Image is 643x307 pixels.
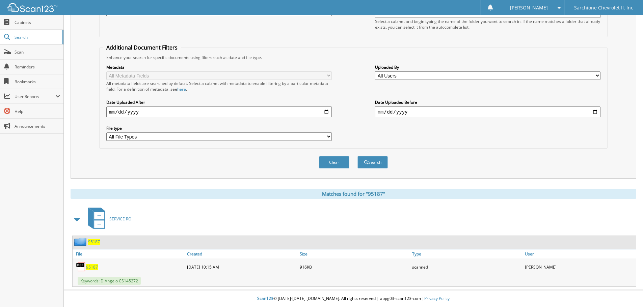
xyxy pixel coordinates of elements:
a: Created [185,249,298,258]
a: here [177,86,186,92]
span: [PERSON_NAME] [510,6,548,10]
a: Privacy Policy [424,296,450,301]
span: SERVICE RO [109,216,131,222]
div: [DATE] 10:15 AM [185,260,298,274]
label: Date Uploaded Before [375,99,600,105]
span: Announcements [15,123,60,129]
label: Uploaded By [375,64,600,70]
input: end [375,106,600,117]
span: Search [15,34,59,40]
div: Enhance your search for specific documents using filters such as date and file type. [103,55,604,60]
img: PDF.png [76,262,86,272]
button: Search [357,156,388,168]
label: Date Uploaded After [106,99,332,105]
span: User Reports [15,94,55,99]
span: Help [15,109,60,114]
span: Keywords: D'Angelo CS145272 [78,277,141,285]
a: User [523,249,636,258]
div: Select a cabinet and begin typing the name of the folder you want to search in. If the name match... [375,19,600,30]
button: Clear [319,156,349,168]
div: © [DATE]-[DATE] [DOMAIN_NAME]. All rights reserved | appg03-scan123-com | [64,290,643,307]
div: Matches found for "95187" [71,189,636,199]
span: Scan [15,49,60,55]
img: scan123-logo-white.svg [7,3,57,12]
a: SERVICE RO [84,206,131,232]
legend: Additional Document Filters [103,44,181,51]
div: All metadata fields are searched by default. Select a cabinet with metadata to enable filtering b... [106,81,332,92]
a: File [73,249,185,258]
div: [PERSON_NAME] [523,260,636,274]
a: 95187 [86,264,98,270]
input: start [106,106,332,117]
span: Scan123 [257,296,273,301]
span: Cabinets [15,20,60,25]
iframe: Chat Widget [609,275,643,307]
div: scanned [410,260,523,274]
label: Metadata [106,64,332,70]
a: 95187 [88,239,100,245]
span: Reminders [15,64,60,70]
a: Size [298,249,411,258]
span: Sarchione Chevrolet II, Inc [574,6,633,10]
span: Bookmarks [15,79,60,85]
label: File type [106,125,332,131]
div: 916KB [298,260,411,274]
img: folder2.png [74,238,88,246]
a: Type [410,249,523,258]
